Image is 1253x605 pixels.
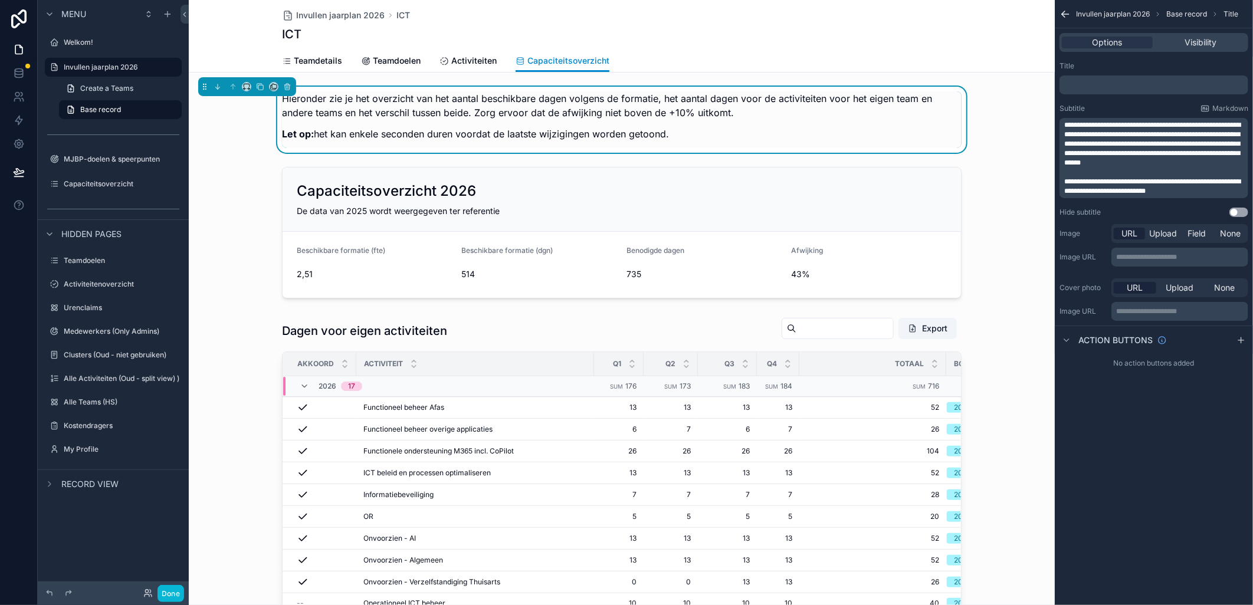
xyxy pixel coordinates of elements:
[45,322,182,341] a: Medewerkers (Only Admins)
[59,79,182,98] a: Create a Teams
[665,359,675,369] span: Q2
[158,585,184,602] button: Done
[1060,252,1107,262] label: Image URL
[45,393,182,412] a: Alle Teams (HS)
[64,374,179,383] label: Alle Activiteiten (Oud - split view) )
[45,175,182,193] a: Capaciteitsoverzicht
[1121,228,1137,239] span: URL
[1212,104,1248,113] span: Markdown
[59,100,182,119] a: Base record
[282,91,962,120] p: Hieronder zie je het overzicht van het aantal beschikbare dagen volgens de formatie, het aantal d...
[64,179,179,189] label: Capaciteitsoverzicht
[45,298,182,317] a: Urenclaims
[1111,248,1248,267] div: scrollable content
[724,359,734,369] span: Q3
[610,383,623,390] small: Sum
[1060,229,1107,238] label: Image
[1060,118,1248,198] div: scrollable content
[1060,283,1107,292] label: Cover photo
[64,421,179,430] label: Kostendragers
[61,478,119,490] span: Record view
[64,154,179,164] label: MJBP-doelen & speerpunten
[373,55,421,67] span: Teamdoelen
[282,9,385,21] a: Invullen jaarplan 2026
[1185,37,1216,48] span: Visibility
[45,33,182,52] a: Welkom!
[954,359,1010,369] span: BoekJaar (SS)
[625,382,637,390] span: 176
[296,9,385,21] span: Invullen jaarplan 2026
[45,369,182,388] a: Alle Activiteiten (Oud - split view) )
[1200,104,1248,113] a: Markdown
[1149,228,1177,239] span: Upload
[80,84,133,93] span: Create a Teams
[45,251,182,270] a: Teamdoelen
[767,359,777,369] span: Q4
[1093,37,1123,48] span: Options
[1188,228,1206,239] span: Field
[928,382,939,390] span: 716
[45,150,182,169] a: MJBP-doelen & speerpunten
[895,359,924,369] span: Totaal
[1127,282,1143,294] span: URL
[282,128,314,140] strong: Let op:
[80,105,121,114] span: Base record
[680,382,691,390] span: 173
[780,382,792,390] span: 184
[64,327,179,336] label: Medewerkers (Only Admins)
[1215,282,1235,294] span: None
[282,26,301,42] h1: ICT
[1060,208,1101,217] label: Hide subtitle
[1166,282,1194,294] span: Upload
[64,445,179,454] label: My Profile
[613,359,621,369] span: Q1
[64,38,179,47] label: Welkom!
[1060,307,1107,316] label: Image URL
[516,50,609,73] a: Capaciteitsoverzicht
[319,382,336,391] span: 2026
[45,440,182,459] a: My Profile
[1055,354,1253,373] div: No action buttons added
[739,382,750,390] span: 183
[913,383,926,390] small: Sum
[64,350,179,360] label: Clusters (Oud - niet gebruiken)
[1060,75,1248,94] div: scrollable content
[1220,228,1241,239] span: None
[294,55,342,67] span: Teamdetails
[723,383,736,390] small: Sum
[45,416,182,435] a: Kostendragers
[282,50,342,74] a: Teamdetails
[396,9,410,21] a: ICT
[45,58,182,77] a: Invullen jaarplan 2026
[664,383,677,390] small: Sum
[527,55,609,67] span: Capaciteitsoverzicht
[64,280,179,289] label: Activiteitenoverzicht
[1060,104,1085,113] label: Subtitle
[282,127,962,141] p: het kan enkele seconden duren voordat de laatste wijzigingen worden getoond.
[64,63,175,72] label: Invullen jaarplan 2026
[364,359,403,369] span: Activiteit
[765,383,778,390] small: Sum
[1111,302,1248,321] div: scrollable content
[348,382,355,391] div: 17
[1166,9,1207,19] span: Base record
[439,50,497,74] a: Activiteiten
[1060,61,1074,71] label: Title
[45,275,182,294] a: Activiteitenoverzicht
[1076,9,1150,19] span: Invullen jaarplan 2026
[45,346,182,364] a: Clusters (Oud - niet gebruiken)
[61,8,86,20] span: Menu
[297,359,334,369] span: Akkoord
[64,397,179,407] label: Alle Teams (HS)
[64,256,179,265] label: Teamdoelen
[451,55,497,67] span: Activiteiten
[361,50,421,74] a: Teamdoelen
[1078,334,1153,346] span: Action buttons
[64,303,179,313] label: Urenclaims
[1224,9,1238,19] span: Title
[61,228,122,240] span: Hidden pages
